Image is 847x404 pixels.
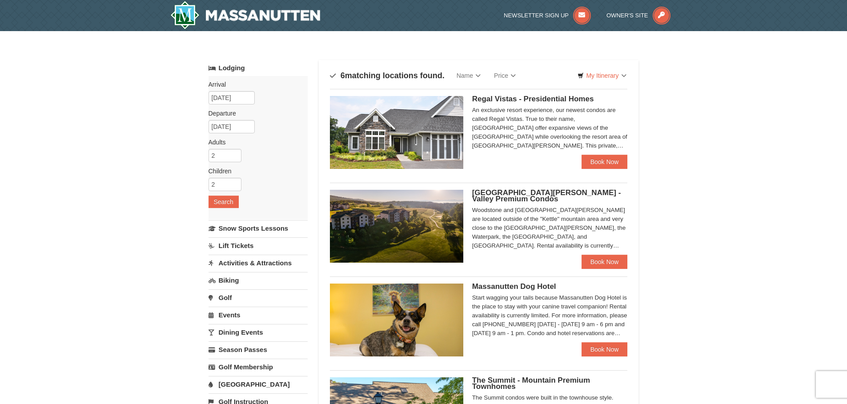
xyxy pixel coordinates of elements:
[209,307,308,323] a: Events
[582,342,628,356] a: Book Now
[209,341,308,358] a: Season Passes
[487,67,522,84] a: Price
[472,206,628,250] div: Woodstone and [GEOGRAPHIC_DATA][PERSON_NAME] are located outside of the "Kettle" mountain area an...
[209,272,308,288] a: Biking
[209,80,301,89] label: Arrival
[582,155,628,169] a: Book Now
[209,109,301,118] label: Departure
[606,12,670,19] a: Owner's Site
[209,359,308,375] a: Golf Membership
[330,71,445,80] h4: matching locations found.
[209,167,301,176] label: Children
[504,12,569,19] span: Newsletter Sign Up
[472,376,590,391] span: The Summit - Mountain Premium Townhomes
[209,60,308,76] a: Lodging
[209,237,308,254] a: Lift Tickets
[504,12,591,19] a: Newsletter Sign Up
[170,1,321,29] a: Massanutten Resort
[330,190,463,263] img: 19219041-4-ec11c166.jpg
[209,376,308,392] a: [GEOGRAPHIC_DATA]
[472,188,621,203] span: [GEOGRAPHIC_DATA][PERSON_NAME] - Valley Premium Condos
[341,71,345,80] span: 6
[209,220,308,236] a: Snow Sports Lessons
[572,69,632,82] a: My Itinerary
[330,284,463,356] img: 27428181-5-81c892a3.jpg
[170,1,321,29] img: Massanutten Resort Logo
[209,324,308,340] a: Dining Events
[209,138,301,147] label: Adults
[209,289,308,306] a: Golf
[450,67,487,84] a: Name
[582,255,628,269] a: Book Now
[472,282,556,291] span: Massanutten Dog Hotel
[606,12,648,19] span: Owner's Site
[330,96,463,169] img: 19218991-1-902409a9.jpg
[472,95,594,103] span: Regal Vistas - Presidential Homes
[472,293,628,338] div: Start wagging your tails because Massanutten Dog Hotel is the place to stay with your canine trav...
[209,255,308,271] a: Activities & Attractions
[472,106,628,150] div: An exclusive resort experience, our newest condos are called Regal Vistas. True to their name, [G...
[209,196,239,208] button: Search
